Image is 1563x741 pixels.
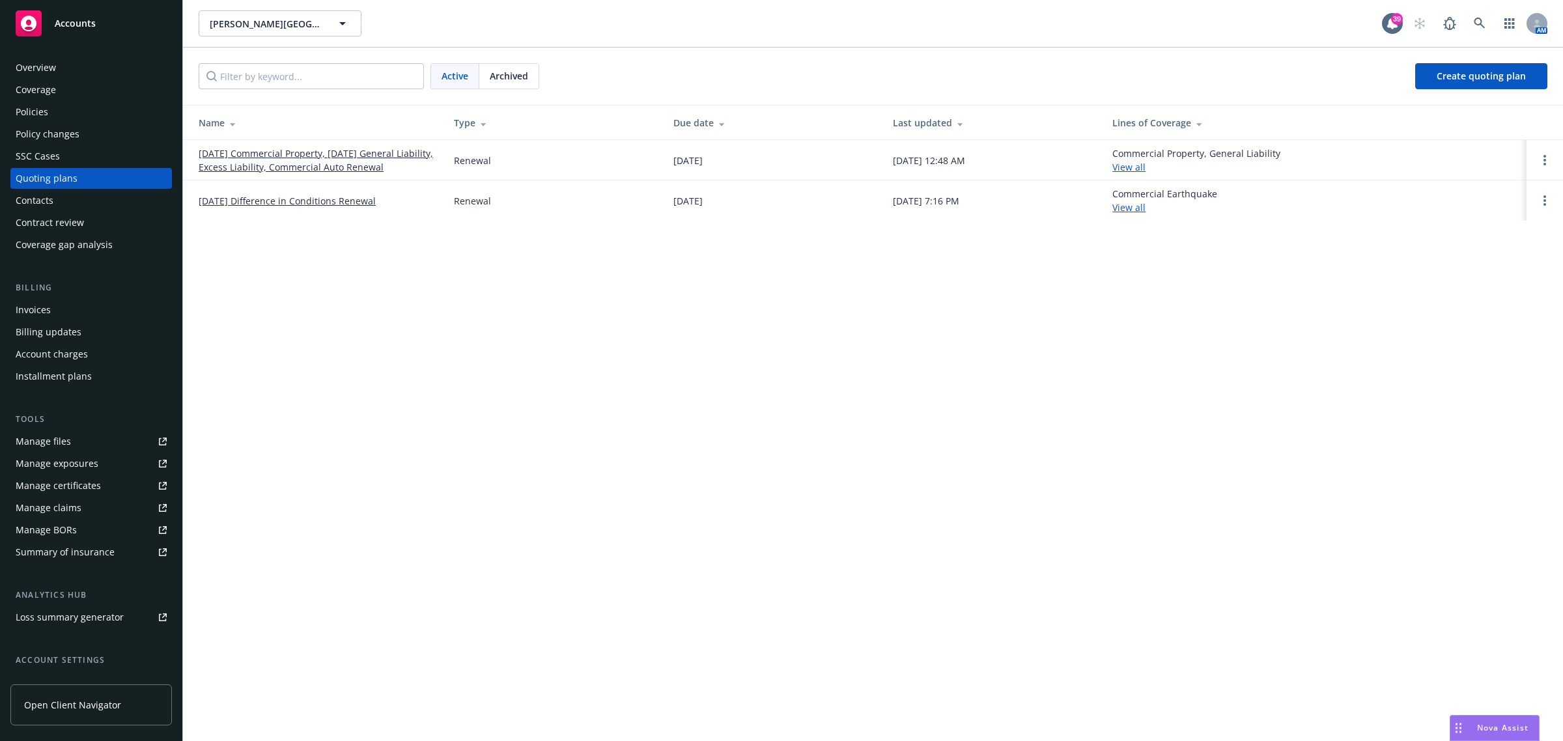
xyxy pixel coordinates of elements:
[10,366,172,387] a: Installment plans
[673,116,872,130] div: Due date
[210,17,322,31] span: [PERSON_NAME][GEOGRAPHIC_DATA], LLC
[24,698,121,712] span: Open Client Navigator
[199,116,433,130] div: Name
[10,654,172,667] div: Account settings
[10,168,172,189] a: Quoting plans
[16,102,48,122] div: Policies
[1407,10,1433,36] a: Start snowing
[1477,722,1528,733] span: Nova Assist
[10,300,172,320] a: Invoices
[10,413,172,426] div: Tools
[454,154,491,167] div: Renewal
[490,69,528,83] span: Archived
[1450,716,1467,740] div: Drag to move
[1415,63,1547,89] a: Create quoting plan
[10,672,172,693] a: Service team
[10,607,172,628] a: Loss summary generator
[16,431,71,452] div: Manage files
[16,124,79,145] div: Policy changes
[1112,187,1217,214] div: Commercial Earthquake
[16,542,115,563] div: Summary of insurance
[10,5,172,42] a: Accounts
[55,18,96,29] span: Accounts
[10,79,172,100] a: Coverage
[16,300,51,320] div: Invoices
[442,69,468,83] span: Active
[10,212,172,233] a: Contract review
[10,234,172,255] a: Coverage gap analysis
[16,212,84,233] div: Contract review
[673,194,703,208] div: [DATE]
[454,194,491,208] div: Renewal
[16,57,56,78] div: Overview
[10,520,172,540] a: Manage BORs
[16,190,53,211] div: Contacts
[16,146,60,167] div: SSC Cases
[1112,161,1146,173] a: View all
[10,542,172,563] a: Summary of insurance
[10,57,172,78] a: Overview
[16,366,92,387] div: Installment plans
[1437,10,1463,36] a: Report a Bug
[1112,201,1146,214] a: View all
[199,63,424,89] input: Filter by keyword...
[199,194,376,208] a: [DATE] Difference in Conditions Renewal
[16,344,88,365] div: Account charges
[10,589,172,602] div: Analytics hub
[199,10,361,36] button: [PERSON_NAME][GEOGRAPHIC_DATA], LLC
[16,322,81,343] div: Billing updates
[16,79,56,100] div: Coverage
[1537,193,1553,208] a: Open options
[10,475,172,496] a: Manage certificates
[1437,70,1526,82] span: Create quoting plan
[16,672,72,693] div: Service team
[673,154,703,167] div: [DATE]
[10,344,172,365] a: Account charges
[16,520,77,540] div: Manage BORs
[16,607,124,628] div: Loss summary generator
[893,154,965,167] div: [DATE] 12:48 AM
[16,475,101,496] div: Manage certificates
[10,453,172,474] a: Manage exposures
[10,102,172,122] a: Policies
[1391,13,1403,25] div: 39
[10,146,172,167] a: SSC Cases
[10,431,172,452] a: Manage files
[16,234,113,255] div: Coverage gap analysis
[10,281,172,294] div: Billing
[454,116,653,130] div: Type
[16,497,81,518] div: Manage claims
[893,116,1091,130] div: Last updated
[1450,715,1540,741] button: Nova Assist
[1112,116,1516,130] div: Lines of Coverage
[10,497,172,518] a: Manage claims
[893,194,959,208] div: [DATE] 7:16 PM
[16,168,77,189] div: Quoting plans
[1467,10,1493,36] a: Search
[1537,152,1553,168] a: Open options
[10,322,172,343] a: Billing updates
[10,124,172,145] a: Policy changes
[10,190,172,211] a: Contacts
[1112,147,1280,174] div: Commercial Property, General Liability
[1497,10,1523,36] a: Switch app
[199,147,433,174] a: [DATE] Commercial Property, [DATE] General Liability, Excess Liability, Commercial Auto Renewal
[16,453,98,474] div: Manage exposures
